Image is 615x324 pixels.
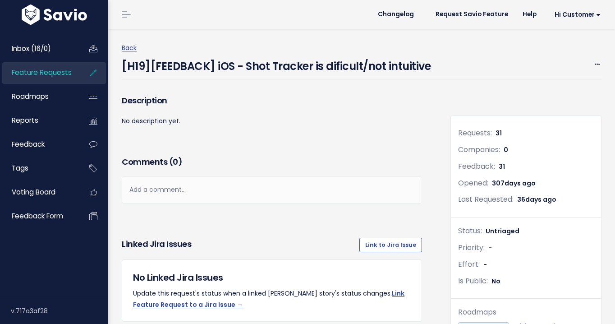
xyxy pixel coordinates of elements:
[458,242,485,253] span: Priority:
[122,116,422,127] p: No description yet.
[517,195,556,204] span: 36
[12,44,51,53] span: Inbox (16/0)
[458,144,500,155] span: Companies:
[488,243,492,252] span: -
[19,5,89,25] img: logo-white.9d6f32f41409.svg
[515,8,544,21] a: Help
[483,260,487,269] span: -
[122,43,137,52] a: Back
[458,128,492,138] span: Requests:
[122,54,431,74] h4: [H19][FEEDBACK] iOS - Shot Tracker is dificult/not intuitive
[133,288,411,310] p: Update this request's status when a linked [PERSON_NAME] story's status changes.
[12,187,55,197] span: Voting Board
[12,139,45,149] span: Feedback
[122,94,422,107] h3: Description
[458,259,480,269] span: Effort:
[122,238,191,252] h3: Linked Jira issues
[2,86,75,107] a: Roadmaps
[505,179,536,188] span: days ago
[458,178,488,188] span: Opened:
[133,271,411,284] h5: No Linked Jira Issues
[544,8,608,22] a: Hi Customer
[458,226,482,236] span: Status:
[2,158,75,179] a: Tags
[492,179,536,188] span: 307
[504,145,508,154] span: 0
[2,206,75,227] a: Feedback form
[2,38,75,59] a: Inbox (16/0)
[122,176,422,203] div: Add a comment...
[458,276,488,286] span: Is Public:
[173,156,178,167] span: 0
[499,162,505,171] span: 31
[555,11,601,18] span: Hi Customer
[491,277,500,286] span: No
[12,163,28,173] span: Tags
[458,194,514,204] span: Last Requested:
[12,211,63,221] span: Feedback form
[2,182,75,203] a: Voting Board
[378,11,414,18] span: Changelog
[458,306,594,319] div: Roadmaps
[525,195,556,204] span: days ago
[458,161,495,171] span: Feedback:
[496,129,502,138] span: 31
[11,299,108,323] div: v.717a3af28
[359,238,422,252] a: Link to Jira Issue
[12,92,49,101] span: Roadmaps
[2,134,75,155] a: Feedback
[2,62,75,83] a: Feature Requests
[486,227,519,236] span: Untriaged
[2,110,75,131] a: Reports
[12,68,72,77] span: Feature Requests
[428,8,515,21] a: Request Savio Feature
[12,116,38,125] span: Reports
[122,156,422,168] h3: Comments ( )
